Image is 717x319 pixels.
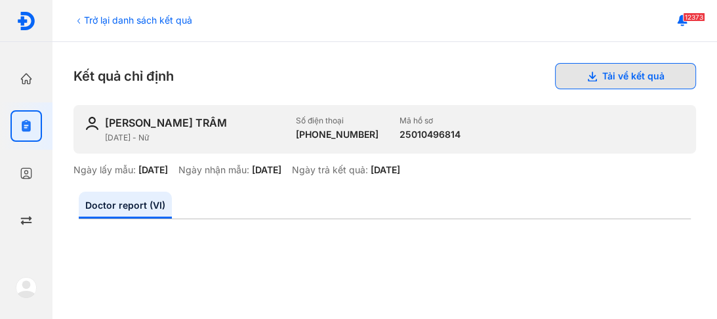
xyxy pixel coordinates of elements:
[296,129,379,140] div: [PHONE_NUMBER]
[16,11,36,31] img: logo
[73,13,192,27] div: Trở lại danh sách kết quả
[683,12,705,22] span: 12373
[178,164,249,176] div: Ngày nhận mẫu:
[105,116,227,130] div: [PERSON_NAME] TRÂM
[73,63,696,89] div: Kết quả chỉ định
[399,129,461,140] div: 25010496814
[138,164,168,176] div: [DATE]
[399,116,461,126] div: Mã hồ sơ
[292,164,368,176] div: Ngày trả kết quả:
[371,164,400,176] div: [DATE]
[555,63,696,89] button: Tải về kết quả
[84,116,100,131] img: user-icon
[16,277,37,298] img: logo
[296,116,379,126] div: Số điện thoại
[252,164,281,176] div: [DATE]
[73,164,136,176] div: Ngày lấy mẫu:
[79,192,172,219] a: Doctor report (VI)
[105,133,285,143] div: [DATE] - Nữ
